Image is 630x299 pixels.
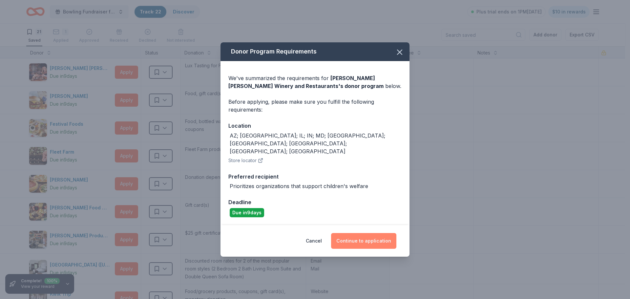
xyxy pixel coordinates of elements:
div: We've summarized the requirements for below. [228,74,402,90]
button: Continue to application [331,233,396,249]
div: AZ; [GEOGRAPHIC_DATA]; IL; IN; MD; [GEOGRAPHIC_DATA]; [GEOGRAPHIC_DATA]; [GEOGRAPHIC_DATA]; [GEOG... [230,132,402,155]
div: Location [228,121,402,130]
div: Donor Program Requirements [220,42,409,61]
div: Deadline [228,198,402,206]
button: Store locator [228,157,263,164]
div: Before applying, please make sure you fulfill the following requirements: [228,98,402,114]
div: Due in 9 days [230,208,264,217]
div: Prioritizes organizations that support children's welfare [230,182,368,190]
div: Preferred recipient [228,172,402,181]
button: Cancel [306,233,322,249]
